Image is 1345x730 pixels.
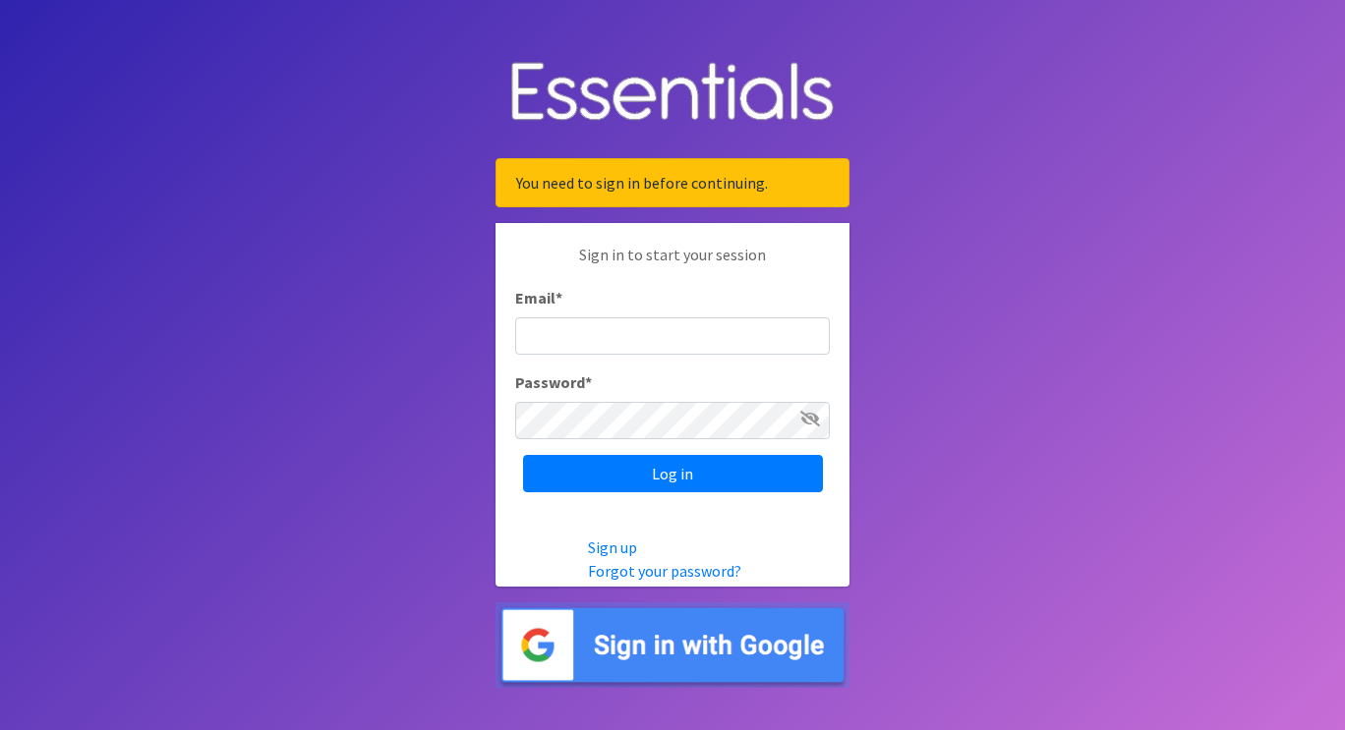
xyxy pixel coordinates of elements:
[588,561,741,581] a: Forgot your password?
[496,158,849,207] div: You need to sign in before continuing.
[556,288,562,308] abbr: required
[523,455,823,492] input: Log in
[515,370,592,394] label: Password
[515,286,562,309] label: Email
[588,537,637,557] a: Sign up
[496,602,849,688] img: Sign in with Google
[585,372,592,392] abbr: required
[496,42,849,143] img: Human Essentials
[515,243,830,286] p: Sign in to start your session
